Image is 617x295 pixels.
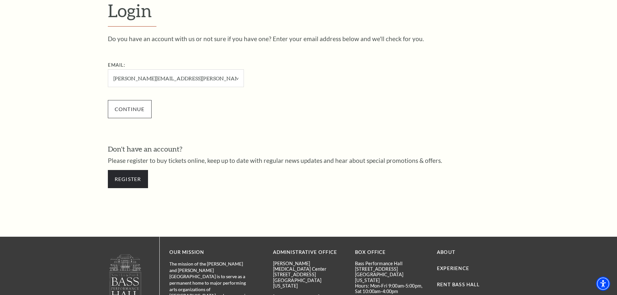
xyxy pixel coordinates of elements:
p: [STREET_ADDRESS] [355,266,427,272]
p: [GEOGRAPHIC_DATA][US_STATE] [273,278,345,289]
a: About [437,249,455,255]
input: Required [108,69,244,87]
div: Accessibility Menu [596,277,610,291]
p: BOX OFFICE [355,248,427,256]
a: Experience [437,266,469,271]
input: Submit button [108,100,152,118]
p: [PERSON_NAME][MEDICAL_DATA] Center [273,261,345,272]
label: Email: [108,62,126,68]
a: Register [108,170,148,188]
p: OUR MISSION [169,248,250,256]
p: Hours: Mon-Fri 9:00am-5:00pm, Sat 10:00am-4:00pm [355,283,427,294]
p: [GEOGRAPHIC_DATA][US_STATE] [355,272,427,283]
p: Bass Performance Hall [355,261,427,266]
p: [STREET_ADDRESS] [273,272,345,277]
h3: Don't have an account? [108,144,509,154]
p: Administrative Office [273,248,345,256]
a: Rent Bass Hall [437,282,480,287]
p: Please register to buy tickets online, keep up to date with regular news updates and hear about s... [108,157,509,164]
p: Do you have an account with us or not sure if you have one? Enter your email address below and we... [108,36,509,42]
